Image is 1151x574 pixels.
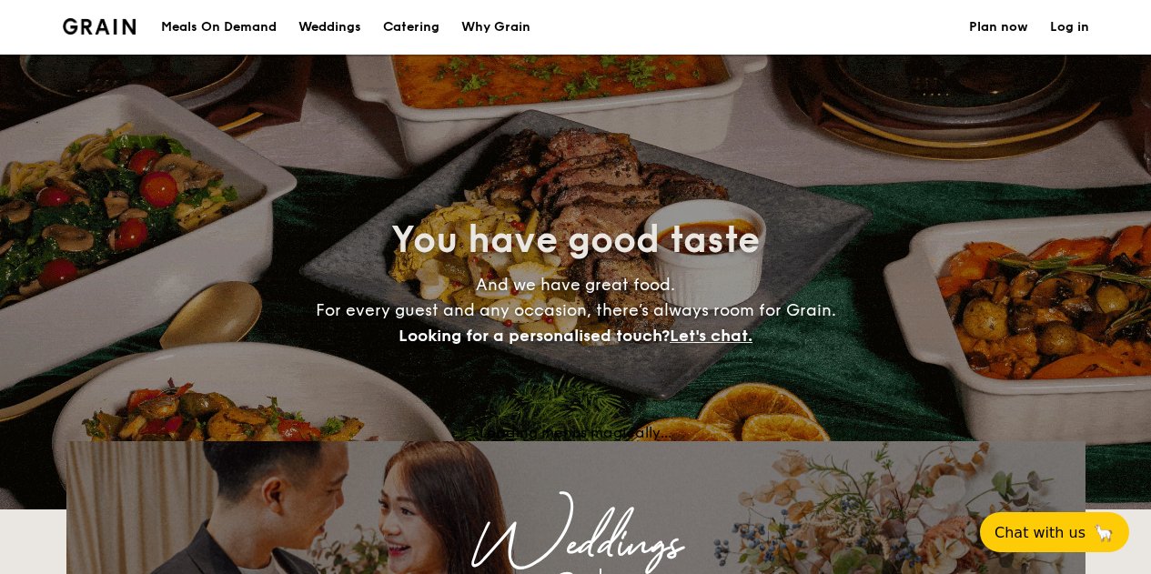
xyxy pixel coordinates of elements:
span: Let's chat. [670,326,752,346]
span: Chat with us [995,524,1085,541]
button: Chat with us🦙 [980,512,1129,552]
div: Loading menus magically... [66,424,1085,441]
img: Grain [63,18,136,35]
div: Weddings [227,529,925,561]
a: Logotype [63,18,136,35]
span: 🦙 [1093,522,1115,543]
